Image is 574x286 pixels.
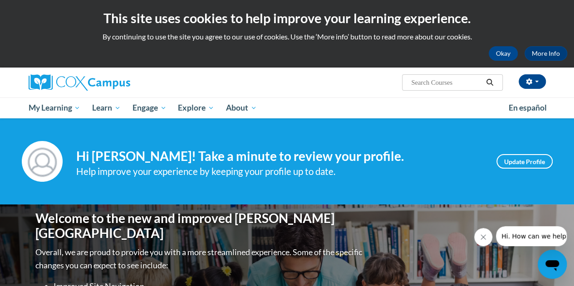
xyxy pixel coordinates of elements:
iframe: Message from company [496,226,567,246]
p: Overall, we are proud to provide you with a more streamlined experience. Some of the specific cha... [35,246,364,272]
a: Learn [86,97,127,118]
a: My Learning [23,97,87,118]
span: Learn [92,102,121,113]
a: About [220,97,263,118]
div: Main menu [22,97,553,118]
div: Help improve your experience by keeping your profile up to date. [76,164,483,179]
span: Hi. How can we help? [5,6,74,14]
a: En español [503,98,553,117]
a: Engage [127,97,172,118]
input: Search Courses [410,77,483,88]
h1: Welcome to the new and improved [PERSON_NAME][GEOGRAPHIC_DATA] [35,211,364,241]
p: By continuing to use the site you agree to our use of cookies. Use the ‘More info’ button to read... [7,32,567,42]
span: About [226,102,257,113]
h4: Hi [PERSON_NAME]! Take a minute to review your profile. [76,149,483,164]
iframe: Button to launch messaging window [538,250,567,279]
img: Profile Image [22,141,63,182]
a: Update Profile [496,154,553,169]
h2: This site uses cookies to help improve your learning experience. [7,9,567,27]
button: Search [483,77,496,88]
img: Cox Campus [29,74,130,91]
span: My Learning [28,102,80,113]
button: Account Settings [519,74,546,89]
button: Okay [489,46,518,61]
a: Explore [172,97,220,118]
span: Engage [132,102,167,113]
a: More Info [525,46,567,61]
iframe: Close message [474,228,492,246]
span: Explore [178,102,214,113]
span: En español [509,103,547,112]
a: Cox Campus [29,74,192,91]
